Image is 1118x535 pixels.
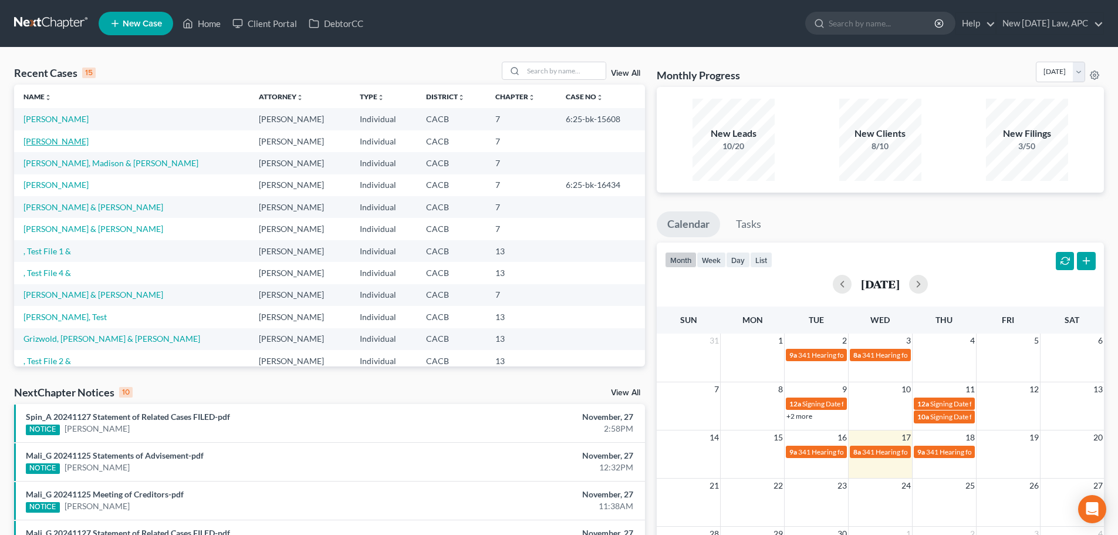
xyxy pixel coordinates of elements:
td: 7 [486,218,556,240]
td: CACB [417,196,486,218]
td: 6:25-bk-15608 [556,108,645,130]
a: Chapterunfold_more [495,92,535,101]
td: [PERSON_NAME] [249,284,350,306]
span: Signing Date for [PERSON_NAME] [802,399,907,408]
a: Client Portal [227,13,303,34]
div: NOTICE [26,463,60,474]
span: 22 [772,479,784,493]
input: Search by name... [523,62,606,79]
div: 15 [82,68,96,78]
span: 341 Hearing for [PERSON_NAME] & [PERSON_NAME] [798,447,965,456]
span: 2 [841,334,848,348]
a: [PERSON_NAME], Madison & [PERSON_NAME] [23,158,198,168]
span: 10a [917,412,929,421]
td: CACB [417,240,486,262]
a: Tasks [725,211,772,237]
a: Attorneyunfold_more [259,92,303,101]
span: 11 [964,382,976,396]
button: week [697,252,726,268]
span: 15 [772,430,784,445]
a: +2 more [786,412,812,420]
td: 7 [486,196,556,218]
td: 13 [486,240,556,262]
span: 341 Hearing for [PERSON_NAME] [862,351,967,359]
span: 17 [900,430,912,445]
span: 9a [789,447,797,456]
a: View All [611,69,640,78]
div: November, 27 [438,411,633,423]
span: 3 [905,334,912,348]
td: [PERSON_NAME] [249,174,350,196]
td: 13 [486,306,556,328]
div: 10/20 [693,140,775,152]
td: [PERSON_NAME] [249,130,350,152]
a: Grizwold, [PERSON_NAME] & [PERSON_NAME] [23,334,200,344]
td: Individual [350,284,417,306]
a: Mali_G 20241125 Meeting of Creditors-pdf [26,489,184,499]
td: Individual [350,130,417,152]
div: November, 27 [438,450,633,462]
a: Help [956,13,995,34]
td: CACB [417,262,486,284]
a: Spin_A 20241127 Statement of Related Cases FILED-pdf [26,412,230,422]
div: New Leads [693,127,775,140]
div: 10 [119,387,133,398]
a: New [DATE] Law, APC [997,13,1103,34]
td: [PERSON_NAME] [249,152,350,174]
td: Individual [350,218,417,240]
div: New Filings [986,127,1068,140]
td: CACB [417,174,486,196]
td: CACB [417,328,486,350]
span: 8a [853,351,861,359]
td: CACB [417,108,486,130]
span: 12a [917,399,929,408]
a: [PERSON_NAME] [65,423,130,435]
span: 19 [1028,430,1040,445]
td: 7 [486,130,556,152]
button: month [665,252,697,268]
span: 14 [708,430,720,445]
div: NOTICE [26,425,60,435]
a: Nameunfold_more [23,92,52,101]
span: 18 [964,430,976,445]
span: 4 [969,334,976,348]
i: unfold_more [377,94,384,101]
a: [PERSON_NAME] [65,462,130,473]
span: 341 Hearing for [PERSON_NAME] & [PERSON_NAME] [926,447,1093,456]
span: 9 [841,382,848,396]
td: Individual [350,350,417,372]
div: New Clients [839,127,921,140]
div: 11:38AM [438,500,633,512]
td: CACB [417,284,486,306]
i: unfold_more [296,94,303,101]
a: [PERSON_NAME] & [PERSON_NAME] [23,224,163,234]
a: [PERSON_NAME] [23,180,89,190]
span: 9a [789,351,797,359]
div: Open Intercom Messenger [1078,495,1106,523]
td: [PERSON_NAME] [249,108,350,130]
span: Sat [1065,315,1079,325]
input: Search by name... [829,12,936,34]
a: Case Nounfold_more [566,92,603,101]
div: 12:32PM [438,462,633,473]
span: 341 Hearing for [PERSON_NAME] [798,351,903,359]
span: 12a [789,399,801,408]
a: [PERSON_NAME] [23,114,89,124]
a: Districtunfold_more [426,92,465,101]
td: 7 [486,174,556,196]
span: 27 [1092,479,1104,493]
td: [PERSON_NAME] [249,218,350,240]
span: 9a [917,447,925,456]
i: unfold_more [528,94,535,101]
td: Individual [350,174,417,196]
td: CACB [417,306,486,328]
td: Individual [350,152,417,174]
span: 26 [1028,479,1040,493]
span: Signing Date for [PERSON_NAME] [930,412,1035,421]
span: Signing Date for [PERSON_NAME] [930,399,1035,408]
td: 13 [486,262,556,284]
div: November, 27 [438,489,633,500]
span: 1 [777,334,784,348]
td: Individual [350,196,417,218]
td: [PERSON_NAME] [249,240,350,262]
